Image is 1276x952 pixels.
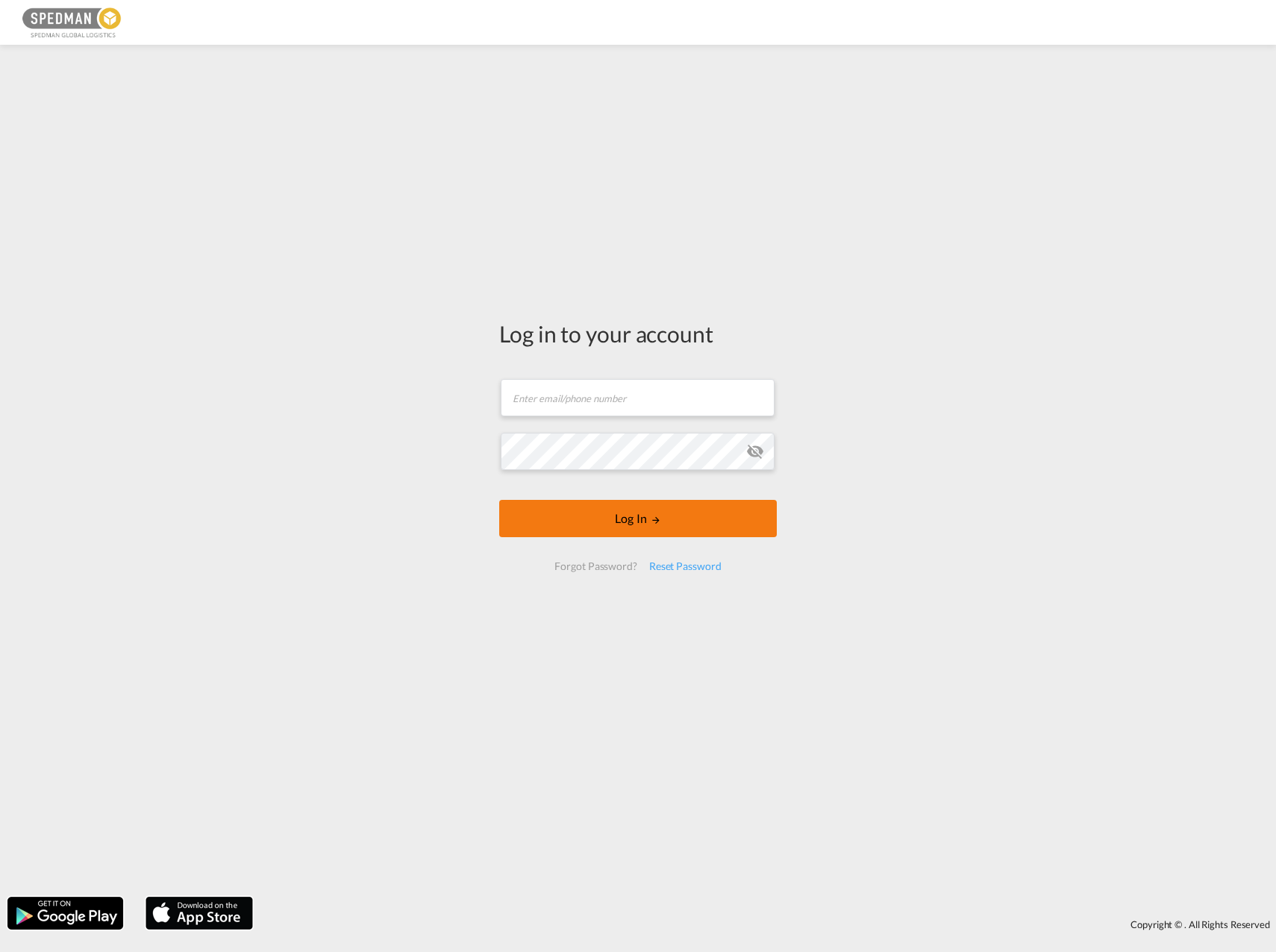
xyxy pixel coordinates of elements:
img: c12ca350ff1b11efb6b291369744d907.png [22,6,123,40]
div: Reset Password [643,553,728,580]
img: apple.png [144,895,254,931]
input: Enter email/phone number [501,379,775,416]
img: google.png [6,895,125,931]
div: Forgot Password? [548,553,642,580]
div: Log in to your account [499,318,777,349]
button: LOGIN [499,500,777,537]
md-icon: icon-eye-off [746,442,764,460]
div: Copyright © . All Rights Reserved [260,912,1276,937]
